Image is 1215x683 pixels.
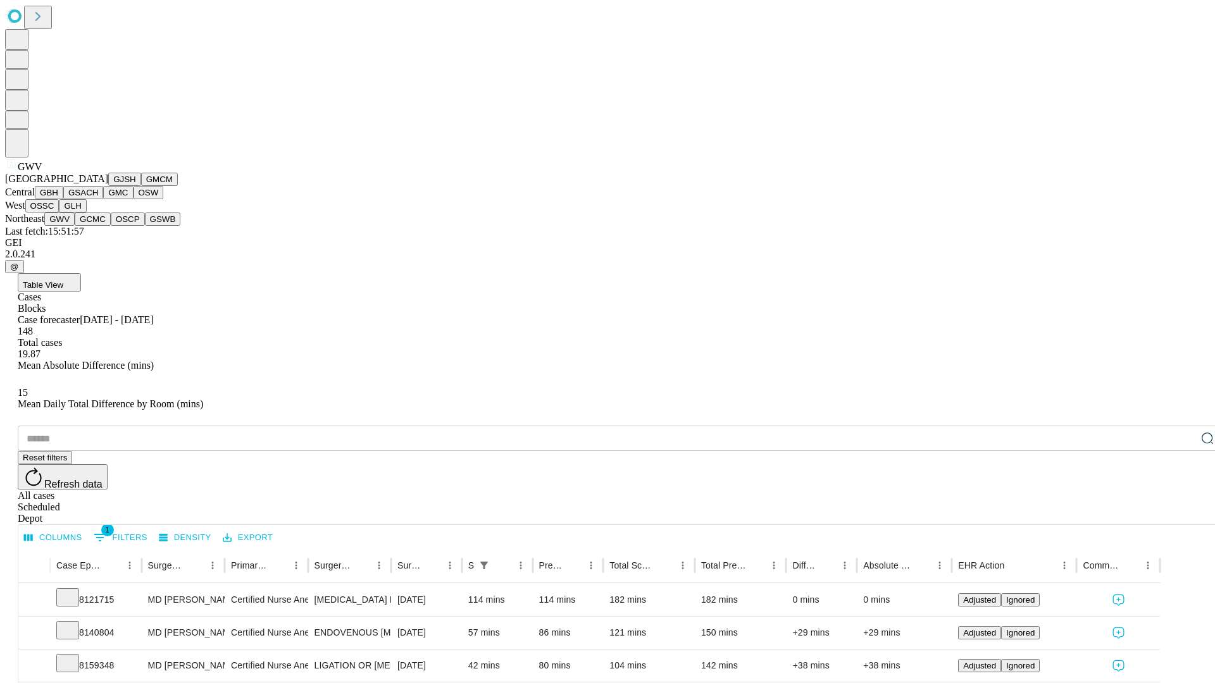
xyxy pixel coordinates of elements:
span: 1 [101,524,114,536]
span: @ [10,262,19,271]
div: +29 mins [792,617,850,649]
div: +38 mins [863,649,945,682]
div: 182 mins [701,584,780,616]
span: [DATE] - [DATE] [80,314,153,325]
span: Mean Absolute Difference (mins) [18,360,154,371]
div: [MEDICAL_DATA] PLACEMENT [MEDICAL_DATA], BILATERAL [315,584,385,616]
button: @ [5,260,24,273]
button: Menu [287,557,305,574]
div: 8159348 [56,649,135,682]
button: Expand [25,622,44,644]
div: Certified Nurse Anesthetist [231,617,301,649]
button: Sort [656,557,674,574]
button: Menu [674,557,692,574]
span: Refresh data [44,479,103,489]
button: Expand [25,589,44,612]
button: GSWB [145,212,181,226]
div: 150 mins [701,617,780,649]
div: LIGATION OR [MEDICAL_DATA] TEMPORAL ARTERY [315,649,385,682]
div: MD [PERSON_NAME] D Md [148,617,218,649]
div: Primary Service [231,560,268,570]
button: Sort [103,557,121,574]
button: GWV [44,212,75,226]
span: 19.87 [18,348,40,359]
button: GLH [59,199,86,212]
button: Sort [186,557,204,574]
button: Menu [204,557,221,574]
button: Adjusted [958,659,1001,672]
button: Sort [494,557,512,574]
button: GCMC [75,212,111,226]
div: 8140804 [56,617,135,649]
div: +29 mins [863,617,945,649]
span: Ignored [1006,628,1035,637]
span: 15 [18,387,28,398]
div: +38 mins [792,649,850,682]
span: Total cases [18,337,62,348]
div: 1 active filter [475,557,493,574]
button: Ignored [1001,593,1040,606]
button: Menu [836,557,854,574]
button: Sort [270,557,287,574]
div: MD [PERSON_NAME] D Md [148,649,218,682]
span: Case forecaster [18,314,80,325]
span: Northeast [5,213,44,224]
div: 182 mins [609,584,688,616]
button: Menu [441,557,459,574]
div: Difference [792,560,817,570]
div: [DATE] [397,649,456,682]
button: Menu [1139,557,1157,574]
span: Last fetch: 15:51:57 [5,226,84,237]
span: Reset filters [23,453,67,462]
span: Adjusted [963,661,996,670]
div: 104 mins [609,649,688,682]
div: 86 mins [539,617,597,649]
div: 8121715 [56,584,135,616]
button: Select columns [21,528,85,548]
button: Menu [121,557,139,574]
button: Refresh data [18,464,108,489]
button: Sort [423,557,441,574]
span: Ignored [1006,661,1035,670]
div: 2.0.241 [5,249,1210,260]
button: Sort [747,557,765,574]
div: Surgeon Name [148,560,185,570]
button: Sort [1121,557,1139,574]
div: 121 mins [609,617,688,649]
button: Sort [1006,557,1023,574]
div: 0 mins [863,584,945,616]
button: Sort [564,557,582,574]
button: GSACH [63,186,103,199]
div: 80 mins [539,649,597,682]
button: Sort [913,557,931,574]
div: 57 mins [468,617,526,649]
div: Total Scheduled Duration [609,560,655,570]
div: Total Predicted Duration [701,560,747,570]
button: GJSH [108,173,141,186]
button: GBH [35,186,63,199]
button: Menu [1056,557,1073,574]
div: Surgery Name [315,560,351,570]
button: Show filters [475,557,493,574]
button: OSW [134,186,164,199]
div: [DATE] [397,617,456,649]
div: ENDOVENOUS [MEDICAL_DATA] THERAPY FIRST VEIN [315,617,385,649]
div: 0 mins [792,584,850,616]
div: Scheduled In Room Duration [468,560,474,570]
span: Adjusted [963,628,996,637]
button: Expand [25,655,44,677]
button: Reset filters [18,451,72,464]
div: EHR Action [958,560,1004,570]
div: 114 mins [468,584,526,616]
button: GMCM [141,173,178,186]
button: Menu [765,557,783,574]
button: Show filters [90,527,151,548]
button: Sort [352,557,370,574]
span: West [5,200,25,211]
div: Case Epic Id [56,560,102,570]
div: Predicted In Room Duration [539,560,564,570]
div: 42 mins [468,649,526,682]
div: Certified Nurse Anesthetist [231,649,301,682]
div: Surgery Date [397,560,422,570]
button: Sort [818,557,836,574]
